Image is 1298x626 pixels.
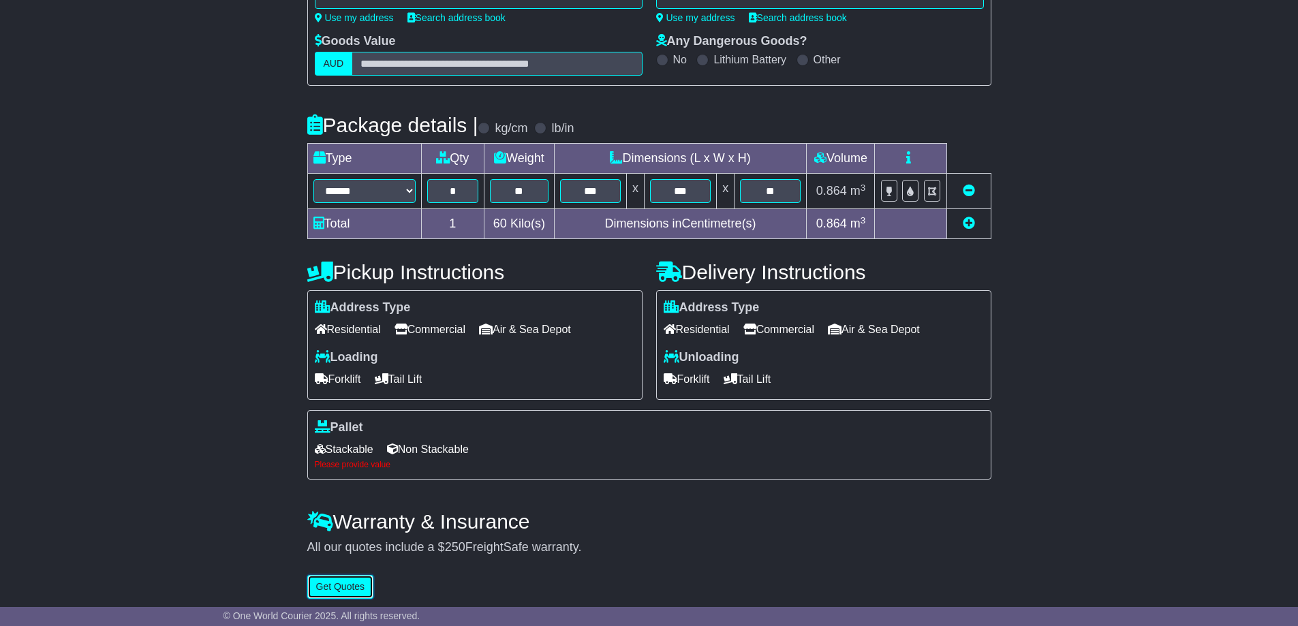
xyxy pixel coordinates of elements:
[664,369,710,390] span: Forklift
[315,460,984,469] div: Please provide value
[816,217,847,230] span: 0.864
[421,144,484,174] td: Qty
[656,34,807,49] label: Any Dangerous Goods?
[315,34,396,49] label: Goods Value
[673,53,687,66] label: No
[664,300,760,315] label: Address Type
[307,261,643,283] h4: Pickup Instructions
[554,209,807,239] td: Dimensions in Centimetre(s)
[963,184,975,198] a: Remove this item
[850,217,866,230] span: m
[484,144,555,174] td: Weight
[724,369,771,390] span: Tail Lift
[484,209,555,239] td: Kilo(s)
[307,114,478,136] h4: Package details |
[315,350,378,365] label: Loading
[375,369,422,390] span: Tail Lift
[445,540,465,554] span: 250
[307,510,991,533] h4: Warranty & Insurance
[626,174,644,209] td: x
[717,174,735,209] td: x
[963,217,975,230] a: Add new item
[307,540,991,555] div: All our quotes include a $ FreightSafe warranty.
[816,184,847,198] span: 0.864
[828,319,920,340] span: Air & Sea Depot
[850,184,866,198] span: m
[554,144,807,174] td: Dimensions (L x W x H)
[315,52,353,76] label: AUD
[551,121,574,136] label: lb/in
[223,610,420,621] span: © One World Courier 2025. All rights reserved.
[307,144,421,174] td: Type
[495,121,527,136] label: kg/cm
[749,12,847,23] a: Search address book
[421,209,484,239] td: 1
[664,319,730,340] span: Residential
[387,439,469,460] span: Non Stackable
[315,420,363,435] label: Pallet
[656,261,991,283] h4: Delivery Instructions
[861,183,866,193] sup: 3
[307,575,374,599] button: Get Quotes
[807,144,875,174] td: Volume
[861,215,866,225] sup: 3
[307,209,421,239] td: Total
[656,12,735,23] a: Use my address
[395,319,465,340] span: Commercial
[743,319,814,340] span: Commercial
[315,300,411,315] label: Address Type
[315,319,381,340] span: Residential
[713,53,786,66] label: Lithium Battery
[315,369,361,390] span: Forklift
[664,350,739,365] label: Unloading
[479,319,571,340] span: Air & Sea Depot
[407,12,506,23] a: Search address book
[493,217,507,230] span: 60
[315,12,394,23] a: Use my address
[315,439,373,460] span: Stackable
[814,53,841,66] label: Other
